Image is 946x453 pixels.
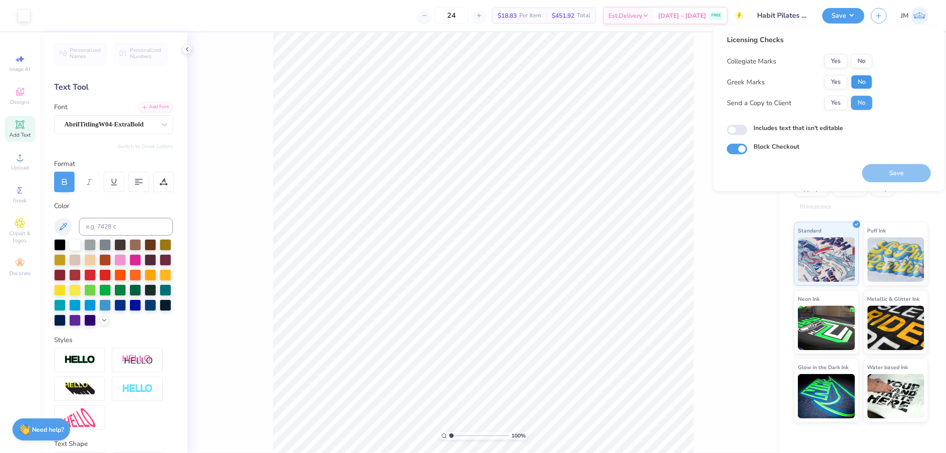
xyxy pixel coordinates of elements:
button: Yes [824,54,848,68]
a: JM [901,7,928,24]
span: Upload [11,164,29,171]
span: FREE [711,12,721,19]
span: Glow in the Dark Ink [798,362,848,372]
div: Text Shape [54,439,173,449]
img: Glow in the Dark Ink [798,374,855,418]
img: Neon Ink [798,306,855,350]
span: [DATE] - [DATE] [658,11,706,20]
img: Metallic & Glitter Ink [867,306,925,350]
div: Send a Copy to Client [727,98,791,108]
span: Greek [13,197,27,204]
span: Puff Ink [867,226,886,235]
div: Add Font [138,102,173,112]
strong: Need help? [32,425,64,434]
img: Standard [798,237,855,282]
button: Switch to Greek Letters [118,143,173,150]
span: Clipart & logos [4,230,35,244]
div: Text Tool [54,81,173,93]
div: Rhinestones [794,201,837,214]
button: Yes [824,96,848,110]
input: Untitled Design [750,7,816,24]
span: $18.83 [498,11,517,20]
span: 100 % [511,432,526,440]
span: Est. Delivery [608,11,642,20]
img: Puff Ink [867,237,925,282]
label: Font [54,102,67,112]
label: Block Checkout [754,142,799,151]
span: Per Item [519,11,541,20]
img: Negative Space [122,384,153,394]
span: Personalized Numbers [130,47,161,59]
button: Yes [824,75,848,89]
span: Designs [10,98,30,106]
img: Stroke [64,355,95,365]
img: Water based Ink [867,374,925,418]
span: Water based Ink [867,362,908,372]
span: $451.92 [552,11,574,20]
button: Save [822,8,864,24]
input: e.g. 7428 c [79,218,173,236]
button: No [851,96,872,110]
span: JM [901,11,909,21]
input: – – [434,8,469,24]
span: Add Text [9,131,31,138]
div: Color [54,201,173,211]
img: Joshua Macky Gaerlan [911,7,928,24]
span: Neon Ink [798,294,820,303]
div: Greek Marks [727,77,765,87]
img: Free Distort [64,408,95,427]
div: Format [54,159,174,169]
div: Styles [54,335,173,345]
div: Licensing Checks [727,35,872,45]
label: Includes text that isn't editable [754,123,843,133]
span: Personalized Names [70,47,101,59]
img: 3d Illusion [64,382,95,396]
div: Collegiate Marks [727,56,776,67]
span: Standard [798,226,821,235]
img: Shadow [122,355,153,366]
span: Metallic & Glitter Ink [867,294,920,303]
span: Decorate [9,270,31,277]
span: Total [577,11,590,20]
button: No [851,54,872,68]
span: Image AI [10,66,31,73]
button: No [851,75,872,89]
